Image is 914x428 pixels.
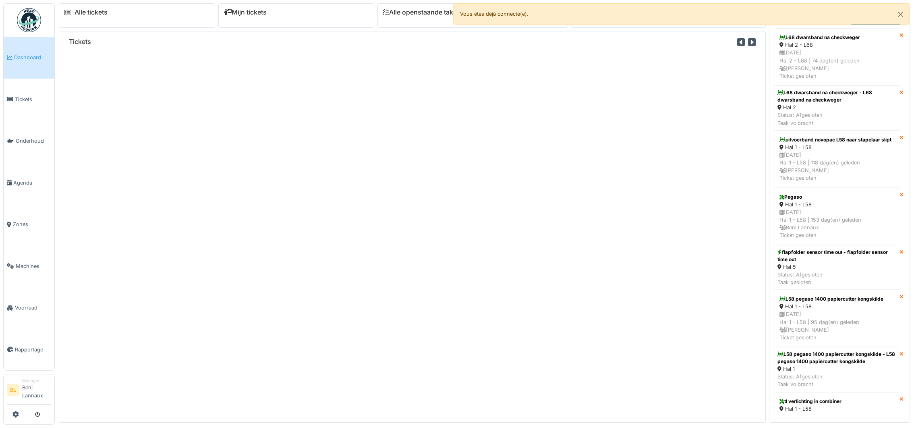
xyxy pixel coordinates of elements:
[13,179,51,187] span: Agenda
[69,38,91,46] h6: Tickets
[7,378,51,405] a: BL ManagerBeni Lannaux
[4,120,54,162] a: Onderhoud
[4,162,54,204] a: Agenda
[383,8,461,16] a: Alle openstaande taken
[13,220,51,228] span: Zones
[779,405,894,413] div: Hal 1 - L58
[777,263,896,271] div: Hal 5
[774,347,899,392] a: L58 pegaso 1400 papiercutter kongskilde - L58 pegaso 1400 papiercutter kongskilde Hal 1 Status: A...
[4,329,54,371] a: Rapportage
[15,96,51,103] span: Tickets
[777,351,896,365] div: L58 pegaso 1400 papiercutter kongskilde - L58 pegaso 1400 papiercutter kongskilde
[779,398,894,405] div: tl verlichting in combiner
[779,151,894,182] div: [DATE] Hal 1 - L58 | 118 dag(en) geleden [PERSON_NAME] Ticket gesloten
[16,262,51,270] span: Machines
[779,41,894,49] div: Hal 2 - L68
[7,384,19,396] li: BL
[774,188,899,245] a: Pegaso Hal 1 - L58 [DATE]Hal 1 - L58 | 153 dag(en) geleden Beni LannauxTicket gesloten
[779,295,894,303] div: L58 pegaso 1400 papiercutter kongskilde
[4,79,54,121] a: Tickets
[779,310,894,341] div: [DATE] Hal 1 - L58 | 95 dag(en) geleden [PERSON_NAME] Ticket gesloten
[774,85,899,131] a: L68 dwarsband na checkweger - L68 dwarsband na checkweger Hal 2 Status: AfgeslotenTaak volbracht
[779,49,894,80] div: [DATE] Hal 2 - L68 | 74 dag(en) geleden [PERSON_NAME] Ticket gesloten
[779,136,894,143] div: uitvoerband novopac L58 naar stapelaar slipt
[777,89,896,104] div: L68 dwarsband na checkweger - L68 dwarsband na checkweger
[453,3,910,25] div: Vous êtes déjà connecté(e).
[779,193,894,201] div: Pegaso
[22,378,51,403] li: Beni Lannaux
[17,8,41,32] img: Badge_color-CXgf-gQk.svg
[75,8,108,16] a: Alle tickets
[779,208,894,239] div: [DATE] Hal 1 - L58 | 153 dag(en) geleden Beni Lannaux Ticket gesloten
[15,304,51,312] span: Voorraad
[779,201,894,208] div: Hal 1 - L58
[4,287,54,329] a: Voorraad
[777,249,896,263] div: flapfolder sensor time out - flapfolder sensor time out
[777,373,896,388] div: Status: Afgesloten Taak volbracht
[779,34,894,41] div: L68 dwarsband na checkweger
[774,245,899,290] a: flapfolder sensor time out - flapfolder sensor time out Hal 5 Status: AfgeslotenTaak gesloten
[4,245,54,287] a: Machines
[14,54,51,61] span: Dashboard
[779,143,894,151] div: Hal 1 - L58
[4,204,54,245] a: Zones
[779,303,894,310] div: Hal 1 - L58
[774,28,899,85] a: L68 dwarsband na checkweger Hal 2 - L68 [DATE]Hal 2 - L68 | 74 dag(en) geleden [PERSON_NAME]Ticke...
[777,104,896,111] div: Hal 2
[777,271,896,286] div: Status: Afgesloten Taak gesloten
[224,8,267,16] a: Mijn tickets
[777,365,896,373] div: Hal 1
[22,378,51,384] div: Manager
[777,111,896,127] div: Status: Afgesloten Taak volbracht
[15,346,51,353] span: Rapportage
[774,131,899,188] a: uitvoerband novopac L58 naar stapelaar slipt Hal 1 - L58 [DATE]Hal 1 - L58 | 118 dag(en) geleden ...
[774,290,899,347] a: L58 pegaso 1400 papiercutter kongskilde Hal 1 - L58 [DATE]Hal 1 - L58 | 95 dag(en) geleden [PERSO...
[891,4,910,25] button: Close
[4,37,54,79] a: Dashboard
[16,137,51,145] span: Onderhoud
